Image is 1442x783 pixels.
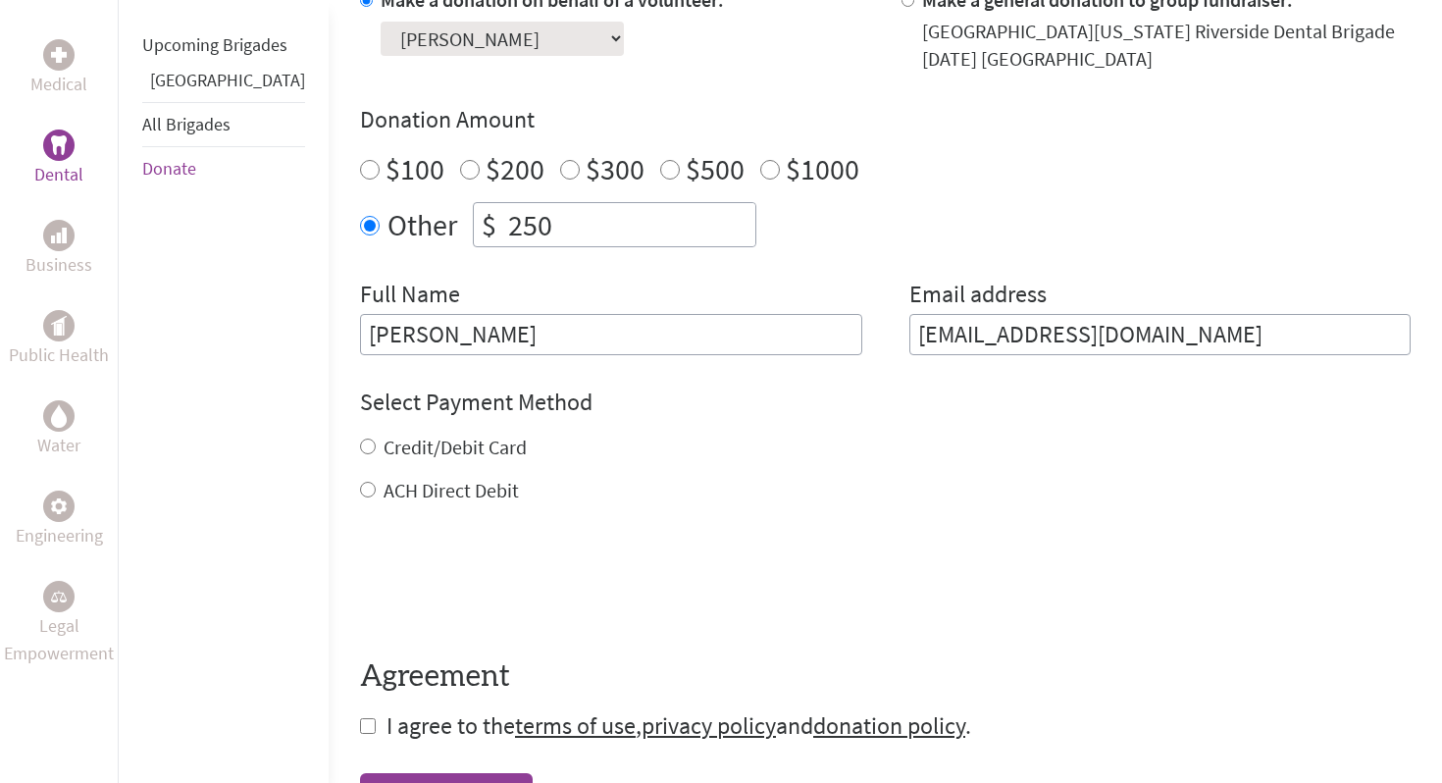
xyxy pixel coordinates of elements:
div: Public Health [43,310,75,341]
img: Business [51,228,67,243]
a: BusinessBusiness [26,220,92,279]
input: Your Email [909,314,1412,355]
p: Public Health [9,341,109,369]
div: Dental [43,130,75,161]
p: Business [26,251,92,279]
a: DentalDental [34,130,83,188]
label: Full Name [360,279,460,314]
div: Engineering [43,491,75,522]
li: Upcoming Brigades [142,24,305,67]
a: [GEOGRAPHIC_DATA] [150,69,305,91]
div: Water [43,400,75,432]
input: Enter Full Name [360,314,862,355]
div: Medical [43,39,75,71]
p: Medical [30,71,87,98]
img: Engineering [51,498,67,514]
p: Legal Empowerment [4,612,114,667]
a: All Brigades [142,113,231,135]
iframe: reCAPTCHA [360,544,658,620]
img: Legal Empowerment [51,591,67,602]
label: ACH Direct Debit [384,478,519,502]
a: donation policy [813,710,965,741]
li: All Brigades [142,102,305,147]
h4: Select Payment Method [360,387,1411,418]
a: Public HealthPublic Health [9,310,109,369]
div: Business [43,220,75,251]
a: MedicalMedical [30,39,87,98]
p: Dental [34,161,83,188]
div: $ [474,203,504,246]
li: Guatemala [142,67,305,102]
a: WaterWater [37,400,80,459]
h4: Donation Amount [360,104,1411,135]
div: [GEOGRAPHIC_DATA][US_STATE] Riverside Dental Brigade [DATE] [GEOGRAPHIC_DATA] [922,18,1412,73]
label: $500 [686,150,745,187]
h4: Agreement [360,659,1411,695]
img: Water [51,404,67,427]
label: $300 [586,150,644,187]
a: Donate [142,157,196,180]
a: Upcoming Brigades [142,33,287,56]
label: Email address [909,279,1047,314]
input: Enter Amount [504,203,755,246]
img: Public Health [51,316,67,336]
p: Water [37,432,80,459]
label: Credit/Debit Card [384,435,527,459]
a: Legal EmpowermentLegal Empowerment [4,581,114,667]
img: Medical [51,47,67,63]
span: I agree to the , and . [386,710,971,741]
img: Dental [51,135,67,154]
p: Engineering [16,522,103,549]
li: Donate [142,147,305,190]
label: Other [387,202,457,247]
a: terms of use [515,710,636,741]
a: privacy policy [642,710,776,741]
label: $100 [386,150,444,187]
a: EngineeringEngineering [16,491,103,549]
label: $1000 [786,150,859,187]
div: Legal Empowerment [43,581,75,612]
label: $200 [486,150,544,187]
